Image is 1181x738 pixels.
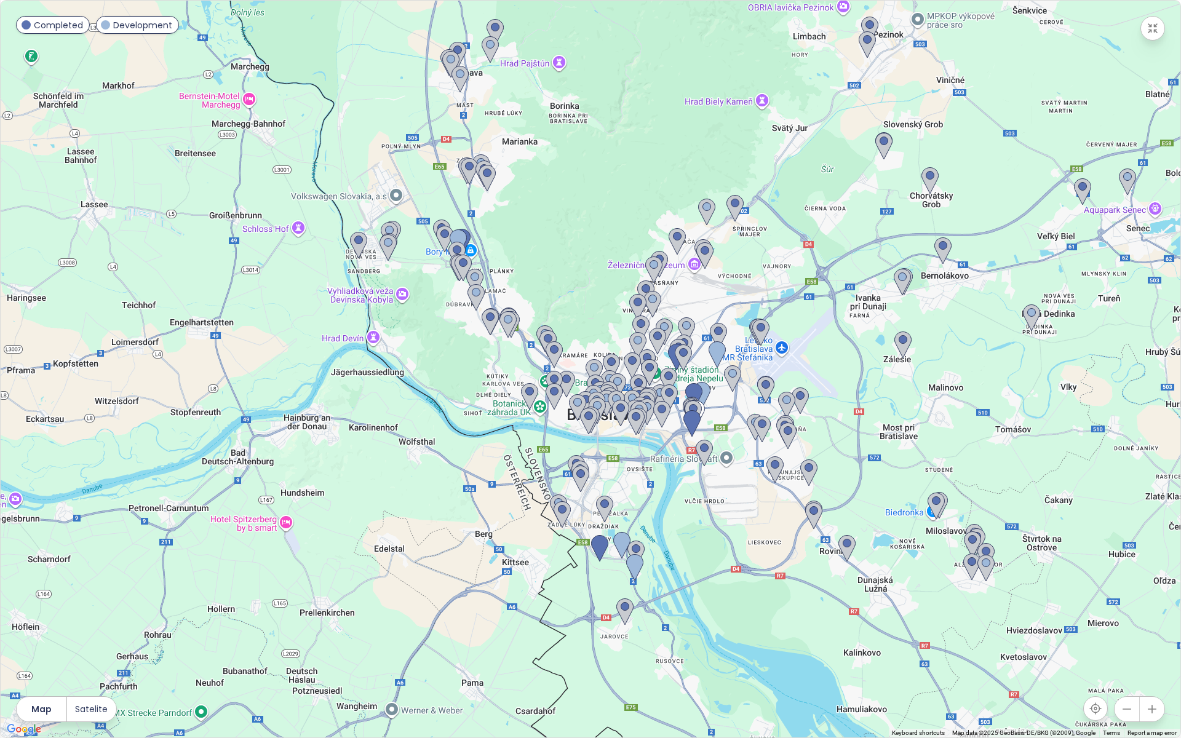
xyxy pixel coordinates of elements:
span: Map data ©2025 GeoBasis-DE/BKG (©2009), Google [952,729,1096,736]
span: Development [113,18,172,32]
img: Google [4,721,44,737]
span: Satelite [75,702,108,716]
button: Map [17,697,66,721]
a: Open this area in Google Maps (opens a new window) [4,721,44,737]
a: Report a map error [1127,729,1177,736]
span: Completed [34,18,83,32]
span: Map [31,702,52,716]
a: Terms [1103,729,1120,736]
button: Keyboard shortcuts [892,729,945,737]
button: Satelite [67,697,116,721]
